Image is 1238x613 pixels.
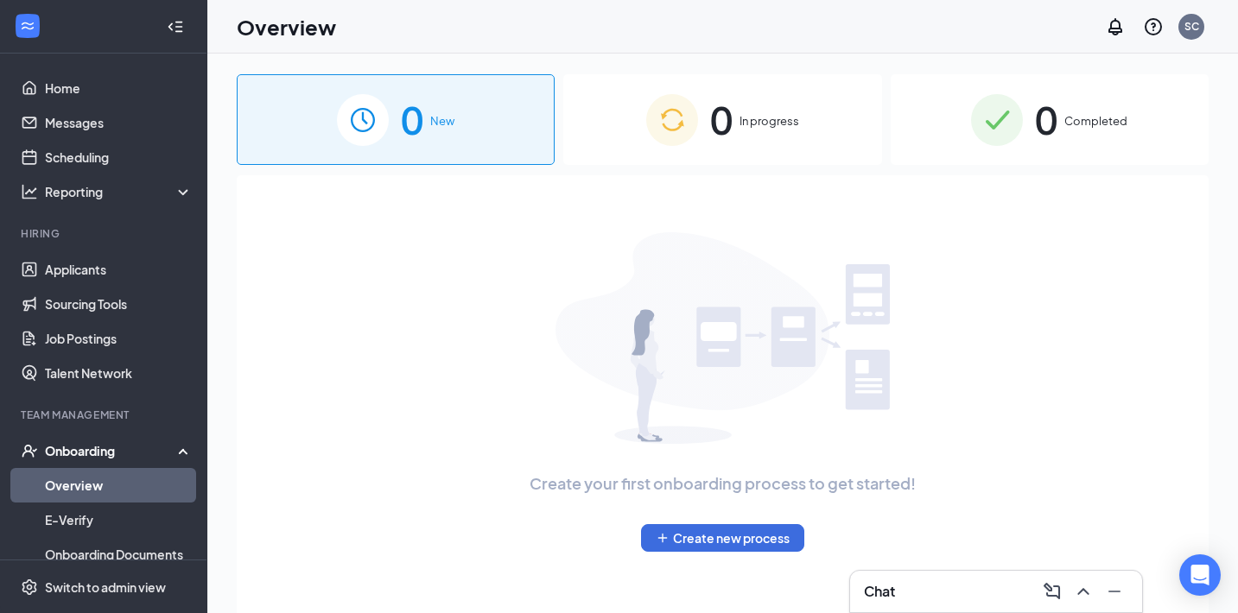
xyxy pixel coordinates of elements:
[21,578,38,596] svg: Settings
[237,12,336,41] h1: Overview
[45,252,193,287] a: Applicants
[45,140,193,174] a: Scheduling
[1104,581,1125,602] svg: Minimize
[430,112,454,130] span: New
[45,502,193,537] a: E-Verify
[1070,578,1097,605] button: ChevronUp
[45,105,193,140] a: Messages
[1038,578,1066,605] button: ComposeMessage
[167,18,184,35] svg: Collapse
[641,524,804,552] button: PlusCreate new process
[21,226,189,241] div: Hiring
[1101,578,1128,605] button: Minimize
[1035,90,1057,149] span: 0
[45,287,193,321] a: Sourcing Tools
[45,468,193,502] a: Overview
[401,90,423,149] span: 0
[1179,554,1221,596] div: Open Intercom Messenger
[21,442,38,459] svg: UserCheck
[1143,16,1164,37] svg: QuestionInfo
[45,578,166,596] div: Switch to admin view
[1184,19,1199,34] div: SC
[740,112,799,130] span: In progress
[530,471,916,496] span: Create your first onboarding process to get started!
[1105,16,1126,37] svg: Notifications
[1042,581,1063,602] svg: ComposeMessage
[45,537,193,572] a: Onboarding Documents
[710,90,733,149] span: 0
[21,183,38,200] svg: Analysis
[864,582,895,601] h3: Chat
[45,321,193,356] a: Job Postings
[45,71,193,105] a: Home
[1064,112,1127,130] span: Completed
[656,531,670,545] svg: Plus
[21,408,189,422] div: Team Management
[1073,581,1094,602] svg: ChevronUp
[19,17,36,35] svg: WorkstreamLogo
[45,183,194,200] div: Reporting
[45,356,193,390] a: Talent Network
[45,442,178,459] div: Onboarding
